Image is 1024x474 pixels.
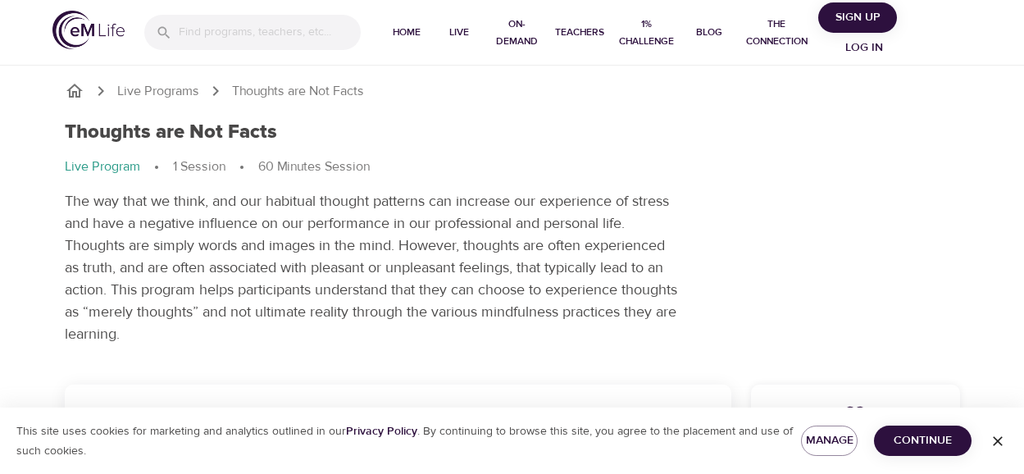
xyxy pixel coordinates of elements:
[555,24,604,41] span: Teachers
[65,190,680,345] p: The way that we think, and our habitual thought patterns can increase our experience of stress an...
[887,431,958,451] span: Continue
[65,157,140,176] p: Live Program
[84,404,712,426] p: Choose a Start Date
[689,24,729,41] span: Blog
[387,24,426,41] span: Home
[492,16,542,50] span: On-Demand
[814,431,844,451] span: Manage
[173,157,225,176] p: 1 Session
[742,16,812,50] span: The Connection
[825,33,903,63] button: Log in
[346,424,417,439] a: Privacy Policy
[179,15,361,50] input: Find programs, teachers, etc...
[65,121,277,144] h1: Thoughts are Not Facts
[258,157,370,176] p: 60 Minutes Session
[801,426,858,456] button: Manage
[825,7,890,28] span: Sign Up
[617,16,676,50] span: 1% Challenge
[818,2,897,33] button: Sign Up
[831,38,897,58] span: Log in
[874,426,972,456] button: Continue
[117,82,199,101] a: Live Programs
[232,82,364,101] p: Thoughts are Not Facts
[439,24,479,41] span: Live
[65,81,960,101] nav: breadcrumb
[52,11,125,49] img: logo
[65,157,960,177] nav: breadcrumb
